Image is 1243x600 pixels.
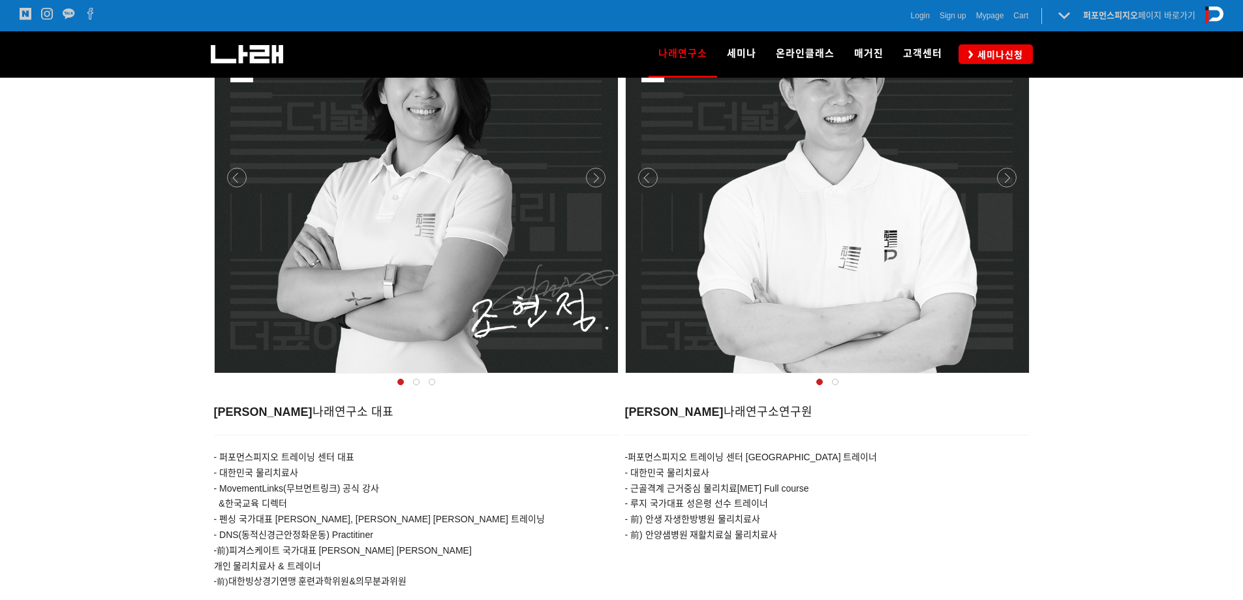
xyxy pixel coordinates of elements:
p: 前) [214,574,619,590]
a: Login [911,9,930,22]
span: 온라인클래스 [776,48,835,59]
span: - 대한민국 물리치료사 [214,467,298,478]
span: - 피겨스케이트 국가대표 [PERSON_NAME] [PERSON_NAME] [214,545,472,556]
span: 나래연구소 [625,405,812,418]
a: 퍼포먼스피지오페이지 바로가기 [1083,10,1195,20]
span: 나래연구소 대표 [214,405,393,418]
a: 세미나신청 [959,44,1033,63]
span: 한국교육 디렉터 [214,498,287,509]
span: - 前) 안양샘병원 재활치료실 물리치료사 [625,529,778,540]
a: 고객센터 [893,31,952,77]
span: - 퍼포먼스피지오 트레이닝 센터 대표 [214,452,354,462]
a: Cart [1013,9,1028,22]
span: 세미나 [727,48,756,59]
span: - 대한민국 물리치료사 - 근골격계 근거중심 물리치료[MET] Full course [625,467,809,494]
span: - DNS(동적신경근안정화운동) Practitiner [214,529,373,540]
span: & [219,498,224,509]
span: 세미나신청 [974,48,1023,61]
span: 前) [217,545,229,556]
span: 대한빙상경기연맹 훈련과학위원&의무분과위원 [228,576,407,586]
a: 매거진 [844,31,893,77]
span: - [214,576,217,586]
span: - [625,452,878,462]
span: - MovementLinks(무브먼트링크) 공식 강사 [214,483,380,494]
a: 온라인클래스 [766,31,844,77]
strong: 퍼포먼스피지오 [1083,10,1138,20]
a: 세미나 [717,31,766,77]
strong: [PERSON_NAME] [214,405,313,418]
span: 나래연구소 [658,43,707,64]
a: Mypage [976,9,1004,22]
span: - 펜싱 국가대표 [PERSON_NAME], [PERSON_NAME] [PERSON_NAME] 트레이닝 [214,514,545,524]
a: 나래연구소 [649,31,717,77]
strong: [PERSON_NAME] [625,405,724,418]
span: - 前) 안생 자생한방병원 물리치료사 [625,514,761,524]
span: 개인 물리치료사 & 트레이너 [214,561,321,571]
a: Sign up [940,9,966,22]
span: 고객센터 [903,48,942,59]
span: 퍼포먼스피지오 트레이닝 센터 [GEOGRAPHIC_DATA] 트레이너 [628,452,877,462]
span: - 루지 국가대표 성은령 선수 트레이너 [625,498,768,509]
span: 연구원 [779,405,812,418]
span: 매거진 [854,48,883,59]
